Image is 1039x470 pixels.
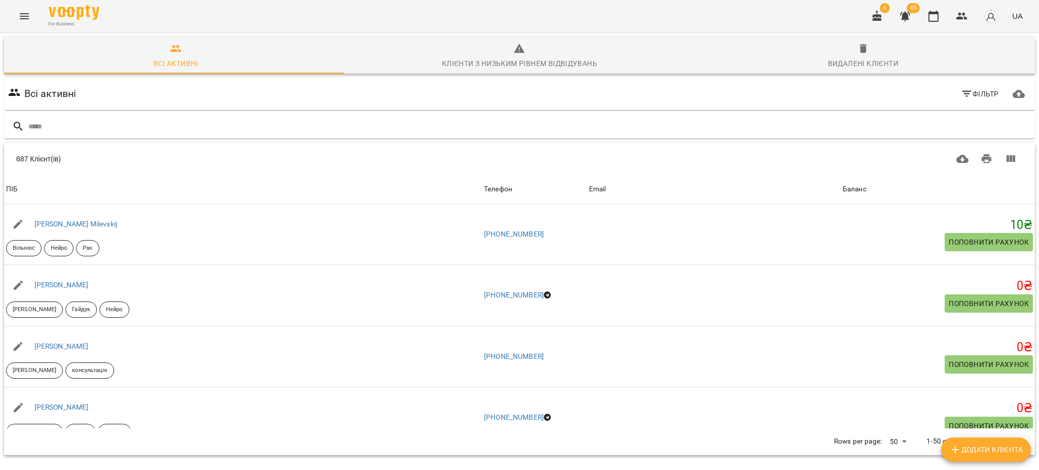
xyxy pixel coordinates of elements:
div: Видалені клієнти [828,57,898,70]
div: Вільнюс [6,240,42,256]
p: Нейро [51,244,67,253]
img: avatar_s.png [984,9,998,23]
button: Поповнити рахунок [945,355,1033,374]
button: Поповнити рахунок [945,417,1033,435]
p: Нейро [72,428,89,437]
button: Next Page [997,429,1022,454]
div: Sort [484,183,512,195]
div: Email [589,183,606,195]
div: Table Toolbar [4,143,1035,175]
div: Капітан [98,424,131,440]
div: Нейро [65,424,95,440]
span: Баланс [843,183,1033,195]
div: [PERSON_NAME] [6,301,63,318]
button: Друк [975,147,999,171]
button: Menu [12,4,37,28]
button: Завантажити CSV [950,147,975,171]
h6: Всі активні [24,86,77,102]
span: UA [1012,11,1023,21]
p: [PERSON_NAME] [13,306,56,314]
p: Rows per page: [834,437,882,447]
p: Капітан [105,428,125,437]
div: ПІБ [6,183,18,195]
p: Вільнюс [13,244,35,253]
button: Додати клієнта [941,438,1031,462]
span: Додати клієнта [949,444,1023,456]
button: Поповнити рахунок [945,233,1033,251]
span: Поповнити рахунок [949,420,1029,432]
h5: 10 ₴ [843,217,1033,233]
a: [PHONE_NUMBER] [484,352,544,360]
a: [PERSON_NAME] Milevskij [34,220,117,228]
div: Sort [589,183,606,195]
div: Клієнти з низьким рівнем відвідувань [442,57,597,70]
div: Гайдук [65,301,97,318]
div: 687 Клієнт(ів) [16,154,506,164]
span: Email [589,183,839,195]
span: Фільтр [961,88,999,100]
span: 6 [880,3,890,13]
div: Всі активні [154,57,198,70]
p: Рак [83,244,92,253]
div: Телефон [484,183,512,195]
img: Voopty Logo [49,5,99,20]
div: Нейро [44,240,74,256]
h5: 0 ₴ [843,400,1033,416]
div: Sort [843,183,867,195]
span: 45 [907,3,920,13]
span: Телефон [484,183,585,195]
p: консультація [72,366,107,375]
button: Вигляд колонок [998,147,1023,171]
div: Sort [6,183,18,195]
a: [PERSON_NAME] [34,403,89,411]
div: Нейро [99,301,129,318]
p: Гайдук [72,306,90,314]
div: 50 [886,434,910,449]
span: Поповнити рахунок [949,297,1029,310]
div: Рак [76,240,99,256]
span: For Business [49,21,99,27]
div: [PERSON_NAME] [6,362,63,379]
a: [PHONE_NUMBER] [484,230,544,238]
a: [PHONE_NUMBER] [484,413,544,421]
h5: 0 ₴ [843,278,1033,294]
div: консультація [65,362,114,379]
p: [PERSON_NAME] [13,428,56,437]
span: ПІБ [6,183,480,195]
a: [PERSON_NAME] [34,281,89,289]
button: Поповнити рахунок [945,294,1033,313]
p: Нейро [106,306,123,314]
div: Баланс [843,183,867,195]
button: Фільтр [957,85,1003,103]
div: [PERSON_NAME] [6,424,63,440]
h5: 0 ₴ [843,340,1033,355]
span: Поповнити рахунок [949,358,1029,371]
p: [PERSON_NAME] [13,366,56,375]
button: UA [1008,7,1027,25]
p: 1-50 of 687 [926,437,963,447]
a: [PHONE_NUMBER] [484,291,544,299]
a: [PERSON_NAME] [34,342,89,350]
span: Поповнити рахунок [949,236,1029,248]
